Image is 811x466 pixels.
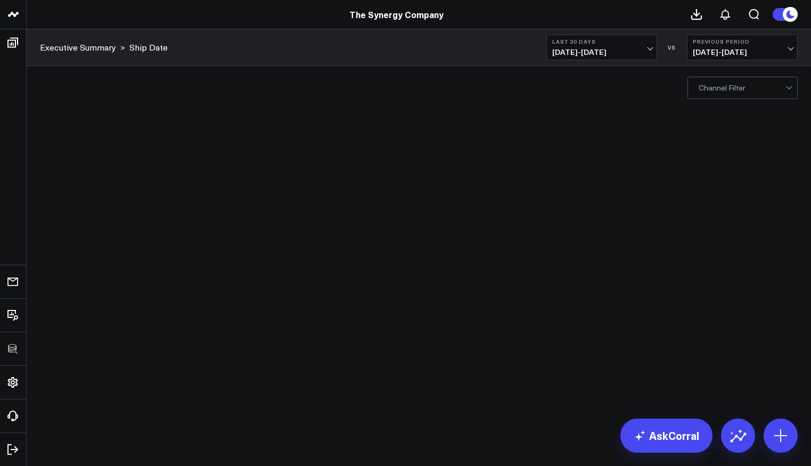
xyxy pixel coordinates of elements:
[552,38,651,45] b: Last 30 Days
[349,9,444,20] a: The Synergy Company
[546,35,657,60] button: Last 30 Days[DATE]-[DATE]
[40,42,125,53] div: >
[662,44,682,51] div: VS
[552,48,651,56] span: [DATE] - [DATE]
[40,42,116,53] a: Executive Summary
[620,419,712,453] a: AskCorral
[693,48,792,56] span: [DATE] - [DATE]
[687,35,798,60] button: Previous Period[DATE]-[DATE]
[693,38,792,45] b: Previous Period
[129,42,168,53] a: Ship Date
